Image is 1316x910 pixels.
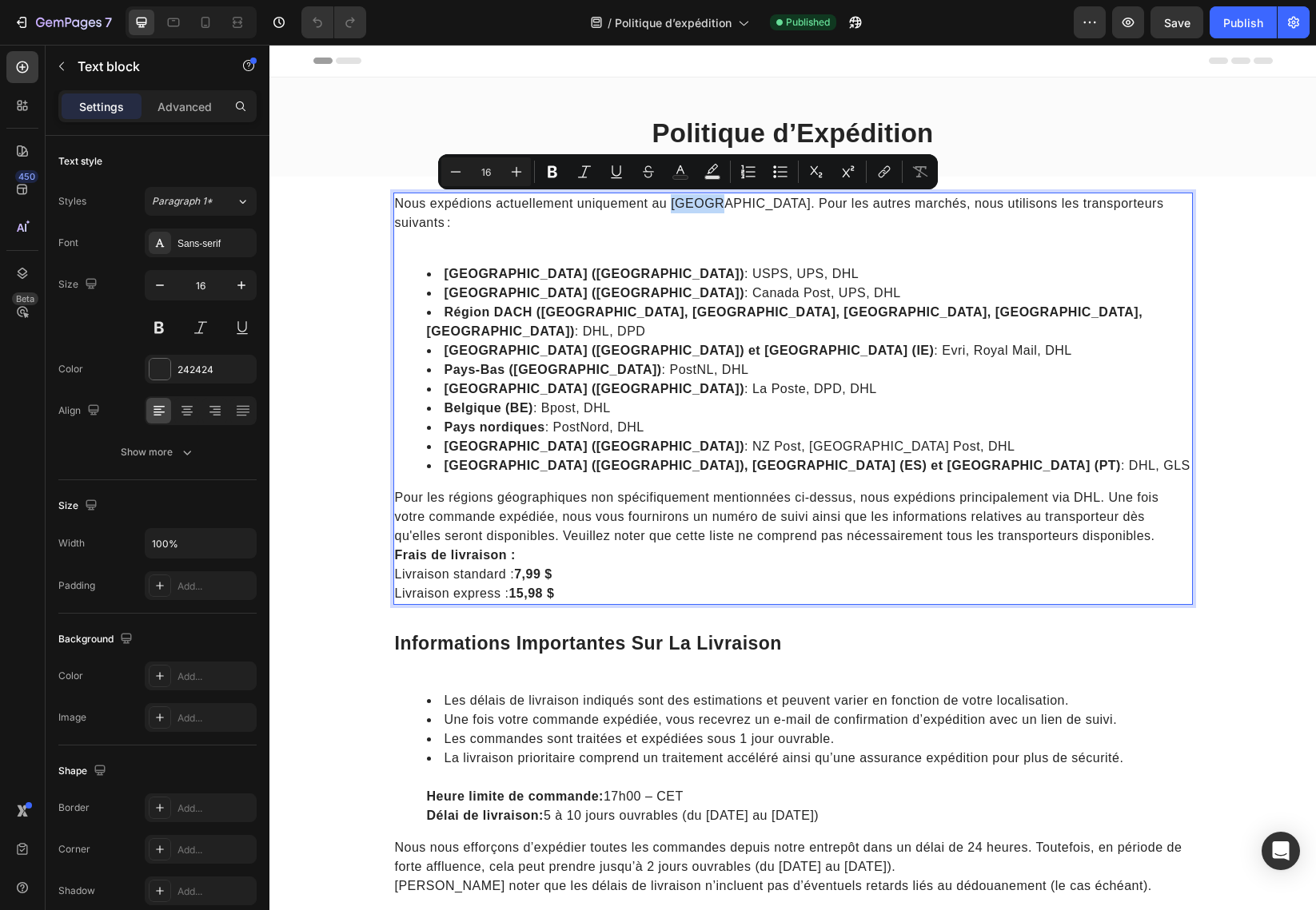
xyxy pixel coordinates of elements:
strong: 7,99 $ [245,523,282,536]
div: Color [58,669,83,683]
li: : Canada Post, UPS, DHL [158,239,922,258]
li: : PostNL, DHL [158,316,922,335]
li: Les délais de livraison indiqués sont des estimations et peuvent varier en fonction de votre loca... [158,646,922,666]
div: Align [58,400,103,422]
span: Politique d’expédition [615,14,732,31]
strong: Belgique (BE) [175,356,264,370]
div: Width [58,536,85,550]
div: 242424 [177,363,253,377]
button: Publish [1210,6,1277,38]
div: Shape [58,761,110,782]
strong: Délai de livraison: [158,764,274,777]
li: : NZ Post, [GEOGRAPHIC_DATA] Post, DHL [158,392,922,411]
div: Add... [177,843,253,857]
div: Padding [58,578,95,593]
div: Show more [121,444,195,460]
strong: [GEOGRAPHIC_DATA] ([GEOGRAPHIC_DATA]) [175,337,476,351]
strong: Pays nordiques [175,376,276,389]
div: Open Intercom Messenger [1262,832,1300,870]
div: Publish [1223,14,1263,31]
div: Editor contextual toolbar [438,154,938,189]
li: Une fois votre commande expédiée, vous recevrez un e-mail de confirmation d’expédition avec un li... [158,666,922,685]
div: Add... [177,579,253,594]
span: Paragraph 1* [152,194,213,209]
div: Undo/Redo [301,6,366,38]
div: Rich Text Editor. Editing area: main [124,148,923,560]
p: Livraison standard : Livraison express : [126,501,922,558]
div: Text style [58,154,102,169]
li: La livraison prioritaire comprend un traitement accéléré ainsi qu’une assurance expédition pour p... [158,704,922,781]
li: : Evri, Royal Mail, DHL [158,296,922,316]
strong: Région DACH ([GEOGRAPHIC_DATA], [GEOGRAPHIC_DATA], [GEOGRAPHIC_DATA], [GEOGRAPHIC_DATA], [GEOGRAP... [158,260,874,293]
p: Settings [79,98,124,115]
button: Show more [58,438,257,467]
h2: informations importantes sur la livraison [124,586,923,613]
div: Image [58,710,86,725]
div: Color [58,362,83,376]
p: Nous expédions actuellement uniquement au [GEOGRAPHIC_DATA]. Pour les autres marchés, nous utilis... [126,149,922,188]
li: Les commandes sont traitées et expédiées sous 1 jour ouvrable. [158,685,922,704]
strong: [GEOGRAPHIC_DATA] ([GEOGRAPHIC_DATA]) [175,395,476,408]
iframe: Design area [269,45,1316,910]
li: : La Poste, DPD, DHL [158,335,922,354]
div: Beta [12,292,38,305]
div: Add... [177,670,253,684]
li: : DHL, GLS [158,411,922,431]
p: Nous nous efforçons d’expédier toutes les commandes depuis notre entrepôt dans un délai de 24 heu... [126,793,922,851]
strong: Pays-Bas ([GEOGRAPHIC_DATA]) [175,318,393,332]
li: : PostNord, DHL [158,373,922,392]
div: Background [58,629,136,650]
div: Size [58,495,101,517]
strong: [GEOGRAPHIC_DATA] ([GEOGRAPHIC_DATA]) et [GEOGRAPHIC_DATA] (IE) [175,299,665,312]
p: 7 [105,13,112,32]
p: Text block [78,57,213,76]
span: / [608,14,612,31]
p: Pour les régions géographiques non spécifiquement mentionnées ci-dessus, nous expédions principal... [126,443,922,501]
li: : Bpost, DHL [158,354,922,373]
div: Corner [58,842,90,856]
div: Shadow [58,884,95,898]
div: Sans-serif [177,236,253,251]
input: Auto [146,529,256,558]
div: Add... [177,711,253,725]
p: Advanced [158,98,212,115]
button: Paragraph 1* [145,187,257,216]
div: Font [58,236,78,250]
strong: [GEOGRAPHIC_DATA] ([GEOGRAPHIC_DATA]) [175,222,476,236]
span: Save [1164,16,1190,30]
strong: 15,98 $ [239,542,285,555]
div: 450 [15,170,38,183]
li: : DHL, DPD [158,258,922,296]
div: Add... [177,884,253,899]
button: Save [1151,6,1203,38]
h2: Politique d’Expédition [296,71,752,106]
strong: Frais de livraison : [126,503,246,517]
span: Published [786,15,830,30]
button: 7 [6,6,119,38]
div: Styles [58,194,86,209]
div: Add... [177,801,253,816]
strong: [GEOGRAPHIC_DATA] ([GEOGRAPHIC_DATA]), [GEOGRAPHIC_DATA] (ES) et [GEOGRAPHIC_DATA] (PT) [175,414,851,427]
li: : USPS, UPS, DHL [158,220,922,239]
div: Size [58,274,101,296]
div: Border [58,801,90,815]
strong: [GEOGRAPHIC_DATA] ([GEOGRAPHIC_DATA]) [175,241,476,255]
strong: Heure limite de commande: [158,745,334,758]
